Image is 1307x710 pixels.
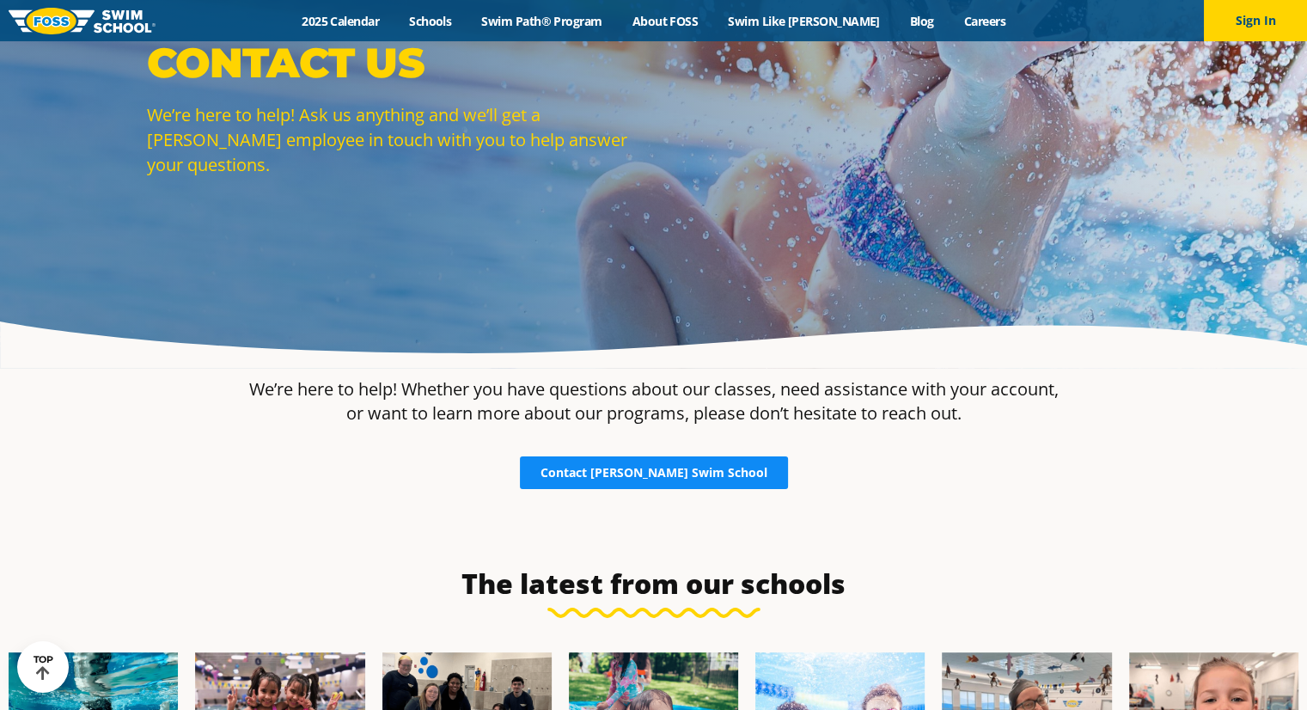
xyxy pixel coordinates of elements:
[541,467,767,479] span: Contact [PERSON_NAME] Swim School
[520,456,788,489] a: Contact [PERSON_NAME] Swim School
[895,13,949,29] a: Blog
[394,13,467,29] a: Schools
[467,13,617,29] a: Swim Path® Program
[617,13,713,29] a: About FOSS
[287,13,394,29] a: 2025 Calendar
[949,13,1020,29] a: Careers
[713,13,895,29] a: Swim Like [PERSON_NAME]
[147,37,645,89] p: Contact Us
[34,654,53,681] div: TOP
[9,8,156,34] img: FOSS Swim School Logo
[147,102,645,177] p: We’re here to help! Ask us anything and we’ll get a [PERSON_NAME] employee in touch with you to h...
[248,377,1060,425] p: We’re here to help! Whether you have questions about our classes, need assistance with your accou...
